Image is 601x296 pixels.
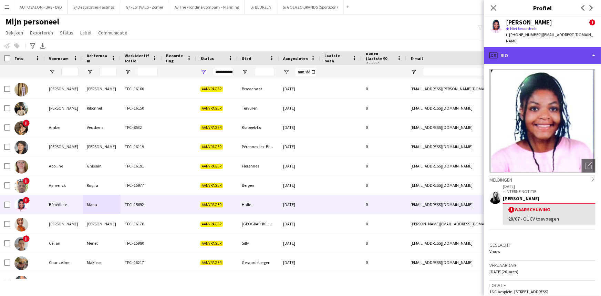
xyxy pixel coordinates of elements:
div: Rugira [83,176,121,195]
div: 0 [362,234,406,253]
span: Niet beoordeeld [510,26,538,31]
div: 0 [362,214,406,233]
span: Aanvrager [200,202,223,207]
a: Communicatie [95,28,130,37]
h3: Profiel [484,3,601,12]
img: Célian Menet [14,237,28,251]
div: [PERSON_NAME] [45,99,83,118]
input: E-mail Filter Invoer [423,68,540,76]
div: 0 [362,137,406,156]
span: Laatste baan [324,53,349,63]
div: Veuskens [83,118,121,137]
div: Brasschaat [238,79,279,98]
button: S/ GOLAZO BRANDS (Sportizon) [277,0,344,14]
button: Open Filtermenu [283,69,289,75]
span: Aanvrager [200,222,223,227]
div: Makiese [83,253,121,272]
span: Status [60,30,73,36]
div: [PERSON_NAME] [83,214,121,233]
div: TFC -16217 [121,253,162,272]
div: Gent [238,272,279,291]
div: Ghislain [83,156,121,175]
div: [DATE] [279,253,320,272]
div: TFC -16166 [121,272,162,291]
input: Stad Filter Invoer [254,68,275,76]
div: Halle [238,195,279,214]
div: 0 [362,99,406,118]
div: TFC -15980 [121,234,162,253]
div: 0 [362,156,406,175]
div: TFC -15692 [121,195,162,214]
div: Waarschuwing [508,206,590,213]
div: [PERSON_NAME] [45,79,83,98]
div: [PERSON_NAME] [83,137,121,156]
div: [DATE] [279,99,320,118]
span: E-mail [411,56,423,61]
span: Banen (laatste 90 dagen) [366,51,394,66]
span: ! [23,197,30,204]
div: 0 [362,176,406,195]
div: [EMAIL_ADDRESS][DOMAIN_NAME] [406,253,544,272]
button: Open Filtermenu [200,69,207,75]
div: [EMAIL_ADDRESS][PERSON_NAME][DOMAIN_NAME] [406,79,544,98]
div: 28/07 - OL CV toevoegen [508,216,590,222]
div: [EMAIL_ADDRESS][DOMAIN_NAME] [406,195,544,214]
img: Amber Veuskens [14,121,28,135]
span: ! [23,120,30,126]
div: Apolline [45,156,83,175]
div: Aymerick [45,176,83,195]
span: Status [200,56,214,61]
span: | [EMAIL_ADDRESS][DOMAIN_NAME] [506,32,593,43]
span: Communicatie [98,30,127,36]
button: B/ BEURZEN [245,0,277,14]
span: Bekijken [6,30,23,36]
span: Werkidentificatie [125,53,149,63]
div: Florennes [238,156,279,175]
span: Aanvrager [200,125,223,130]
img: Doae Chidmi [14,276,28,289]
span: Aanvrager [200,260,223,265]
div: [PERSON_NAME] [45,214,83,233]
span: [DATE] (20 jaren) [489,269,518,274]
div: Chidmi [83,272,121,291]
div: Silly [238,234,279,253]
div: Bio [484,47,601,64]
p: [DATE] [503,184,595,189]
span: ! [508,207,515,213]
div: [PERSON_NAME] [503,195,595,202]
span: t. [PHONE_NUMBER] [506,32,542,37]
img: Bernadette Vande Merk [14,218,28,232]
div: [GEOGRAPHIC_DATA] [238,214,279,233]
input: Voornaam Filter Invoer [61,68,79,76]
div: Doae [45,272,83,291]
div: [PERSON_NAME] [83,79,121,98]
div: [DATE] [279,137,320,156]
a: Bekijken [3,28,26,37]
app-action-btn: Exporteer XLSX [39,42,47,50]
div: [PERSON_NAME][EMAIL_ADDRESS][DOMAIN_NAME] [406,214,544,233]
div: [DATE] [279,79,320,98]
div: [DATE] [279,156,320,175]
div: Menet [83,234,121,253]
p: – INTERNE NOTITIE [503,189,595,194]
div: Ribonnet [83,99,121,118]
div: 0 [362,253,406,272]
div: [EMAIL_ADDRESS][DOMAIN_NAME] [406,234,544,253]
span: Voornaam [49,56,69,61]
span: Stad [242,56,251,61]
div: TFC -16178 [121,214,162,233]
span: Mijn personeel [6,17,59,27]
div: Geraardsbergen [238,253,279,272]
span: Exporteren [30,30,53,36]
button: Open Filtermenu [242,69,248,75]
span: Achternaam [87,53,108,63]
span: Beoordeling [166,53,184,63]
div: Tervuren [238,99,279,118]
span: Aanvrager [200,106,223,111]
div: [DATE] [279,234,320,253]
div: Meldingen [489,175,595,183]
img: Antoine Terrana [14,141,28,154]
div: [DATE] [279,195,320,214]
div: [EMAIL_ADDRESS][DOMAIN_NAME] [406,99,544,118]
button: AUTOSALON - BAS - BYD [14,0,68,14]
